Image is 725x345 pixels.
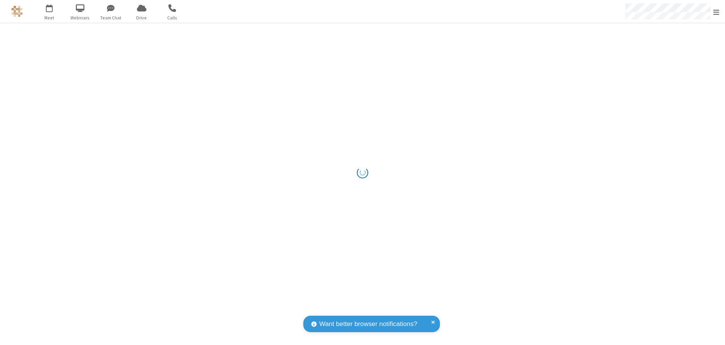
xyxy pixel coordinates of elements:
[97,14,125,21] span: Team Chat
[127,14,156,21] span: Drive
[319,319,417,329] span: Want better browser notifications?
[158,14,187,21] span: Calls
[35,14,64,21] span: Meet
[11,6,23,17] img: QA Selenium DO NOT DELETE OR CHANGE
[66,14,94,21] span: Webinars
